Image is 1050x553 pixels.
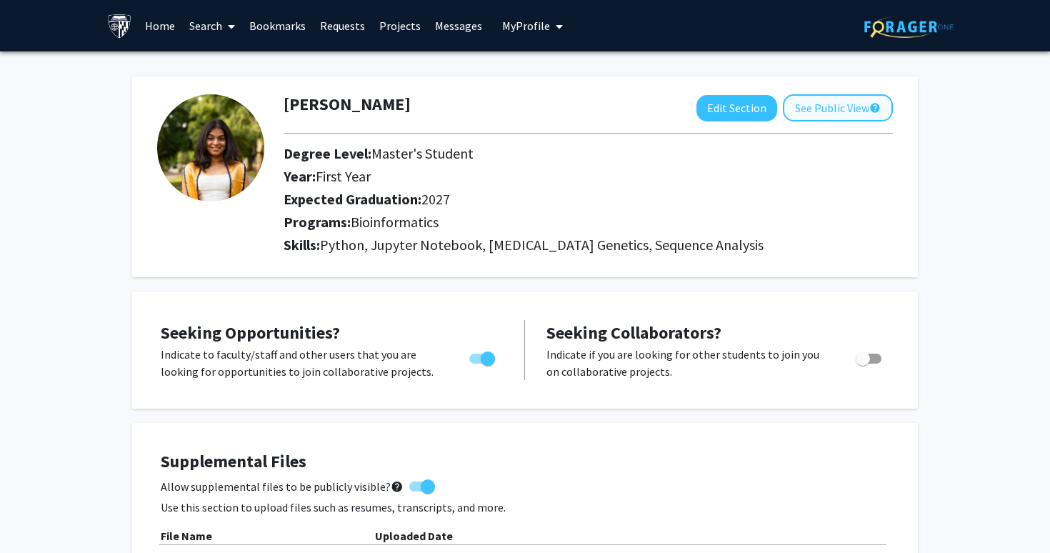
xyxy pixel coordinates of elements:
h4: Supplemental Files [161,452,889,472]
a: Home [138,1,182,51]
a: Bookmarks [242,1,313,51]
h2: Skills: [284,236,893,254]
mat-icon: help [391,478,404,495]
button: See Public View [783,94,893,121]
a: Requests [313,1,372,51]
span: My Profile [502,19,550,33]
span: Bioinformatics [351,213,439,231]
span: First Year [316,167,371,185]
a: Search [182,1,242,51]
a: Messages [428,1,489,51]
div: Toggle [464,346,503,367]
span: 2027 [421,190,450,208]
h2: Year: [284,168,770,185]
div: Toggle [850,346,889,367]
p: Indicate if you are looking for other students to join you on collaborative projects. [546,346,829,380]
p: Use this section to upload files such as resumes, transcripts, and more. [161,499,889,516]
b: File Name [161,529,212,543]
a: Projects [372,1,428,51]
span: Python, Jupyter Notebook, [MEDICAL_DATA] Genetics, Sequence Analysis [320,236,764,254]
b: Uploaded Date [375,529,453,543]
img: Johns Hopkins University Logo [107,14,132,39]
h2: Expected Graduation: [284,191,770,208]
h2: Programs: [284,214,893,231]
iframe: Chat [11,489,61,542]
h2: Degree Level: [284,145,770,162]
mat-icon: help [869,99,881,116]
span: Allow supplemental files to be publicly visible? [161,478,404,495]
span: Master's Student [371,144,474,162]
span: Seeking Collaborators? [546,322,721,344]
img: ForagerOne Logo [864,16,954,38]
p: Indicate to faculty/staff and other users that you are looking for opportunities to join collabor... [161,346,442,380]
img: Profile Picture [157,94,264,201]
button: Edit Section [696,95,777,121]
h1: [PERSON_NAME] [284,94,411,115]
span: Seeking Opportunities? [161,322,340,344]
